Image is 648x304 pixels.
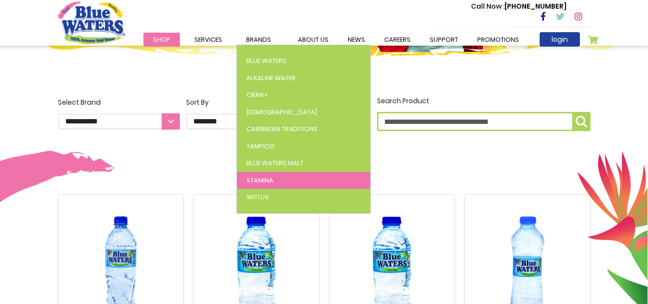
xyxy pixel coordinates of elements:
[246,35,271,44] span: Brands
[247,56,286,65] span: Blue Waters
[377,96,590,131] label: Search Product
[247,108,317,117] span: [DEMOGRAPHIC_DATA]
[247,73,295,83] span: Alkaline Water
[247,158,304,168] span: Blue Waters Malt
[194,35,222,44] span: Services
[247,193,269,202] span: WitLuv
[288,33,338,47] a: about us
[58,113,180,130] select: Select Brand
[471,1,505,11] span: Call Now :
[186,97,271,108] div: Sort By
[186,113,271,130] select: Sort By
[572,112,590,131] button: Search Product
[576,116,587,127] img: search-icon.png
[375,33,420,47] a: careers
[247,90,268,99] span: Cran+
[247,142,275,151] span: Tampico
[468,33,529,47] a: Promotions
[153,35,170,44] span: Shop
[247,176,273,185] span: Stamina
[540,32,580,47] a: login
[58,1,125,44] a: store logo
[247,124,318,134] span: Caribbean Traditions
[377,112,590,131] input: Search Product
[420,33,468,47] a: support
[58,97,180,130] label: Select Brand
[471,1,566,12] p: [PHONE_NUMBER]
[338,33,375,47] a: News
